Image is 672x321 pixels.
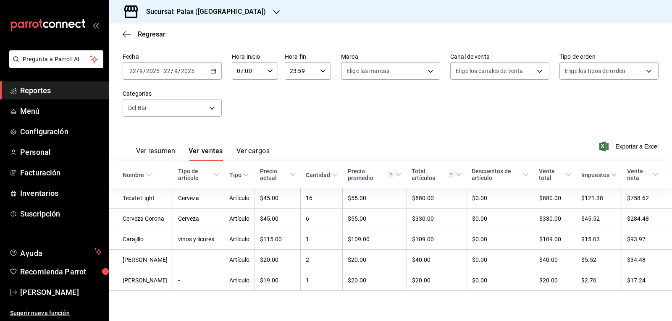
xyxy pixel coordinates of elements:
td: Carajillo [109,229,173,250]
span: Del Bar [128,104,147,112]
td: Artículo [224,270,255,291]
span: / [178,68,181,74]
td: Artículo [224,250,255,270]
label: Marca [341,54,440,60]
input: -- [163,68,171,74]
td: $20.00 [534,270,576,291]
td: 2 [301,250,343,270]
input: -- [139,68,143,74]
td: 6 [301,209,343,229]
td: $330.00 [407,209,467,229]
td: $109.00 [407,229,467,250]
td: Artículo [224,229,255,250]
td: $40.00 [534,250,576,270]
span: Menú [20,105,102,117]
button: open_drawer_menu [92,22,99,29]
span: Elige los tipos de orden [565,67,625,75]
td: $880.00 [407,188,467,209]
div: Descuentos de artículo [472,168,521,181]
div: Impuestos [581,172,609,178]
span: Descuentos de artículo [472,168,529,181]
button: Exportar a Excel [601,141,659,151]
td: $20.00 [343,270,407,291]
td: [PERSON_NAME] [109,250,173,270]
span: Regresar [138,30,165,38]
span: Reportes [20,85,102,96]
td: $109.00 [534,229,576,250]
td: Artículo [224,188,255,209]
td: Artículo [224,209,255,229]
div: Venta neta [627,168,651,181]
td: $121.38 [576,188,622,209]
td: $40.00 [407,250,467,270]
td: Cerveza [173,209,224,229]
span: Personal [20,146,102,158]
label: Categorías [123,91,222,97]
td: $115.00 [255,229,301,250]
div: Tipo de artículo [178,168,212,181]
span: Configuración [20,126,102,137]
label: Canal de venta [450,54,549,60]
button: Ver ventas [189,147,223,161]
span: Total artículos [412,168,462,181]
span: Tipo [229,172,249,178]
span: Inventarios [20,188,102,199]
div: Precio actual [260,168,288,181]
td: 1 [301,229,343,250]
td: Cerveza Corona [109,209,173,229]
div: Nombre [123,172,144,178]
span: [PERSON_NAME] [20,287,102,298]
span: / [143,68,146,74]
span: Suscripción [20,208,102,219]
div: Total artículos [412,168,454,181]
input: -- [129,68,136,74]
span: Precio promedio [348,168,402,181]
button: Ver cargos [236,147,270,161]
span: / [136,68,139,74]
td: $109.00 [343,229,407,250]
td: $45.00 [255,209,301,229]
span: Nombre [123,172,152,178]
span: Sugerir nueva función [10,309,102,318]
td: $20.00 [407,270,467,291]
td: $330.00 [534,209,576,229]
span: Recomienda Parrot [20,266,102,277]
span: Pregunta a Parrot AI [23,55,90,64]
h3: Sucursal: Palax ([GEOGRAPHIC_DATA]) [139,7,266,17]
td: vinos y licores [173,229,224,250]
td: $20.00 [255,250,301,270]
a: Pregunta a Parrot AI [6,61,103,70]
label: Tipo de orden [559,54,659,60]
td: $55.00 [343,209,407,229]
td: $0.00 [467,270,534,291]
button: Pregunta a Parrot AI [9,50,103,68]
span: Venta neta [627,168,659,181]
td: $0.00 [467,209,534,229]
label: Fecha [123,54,222,60]
td: $19.00 [255,270,301,291]
svg: El total artículos considera cambios de precios en los artículos así como costos adicionales por ... [448,172,454,178]
input: ---- [181,68,195,74]
span: Cantidad [306,172,338,178]
td: $45.00 [255,188,301,209]
td: - [173,250,224,270]
div: Venta total [539,168,563,181]
td: Tecate Light [109,188,173,209]
div: Tipo [229,172,241,178]
label: Hora inicio [232,54,278,60]
span: Ayuda [20,247,91,257]
td: $20.00 [343,250,407,270]
button: Regresar [123,30,165,38]
span: Precio actual [260,168,296,181]
td: $0.00 [467,188,534,209]
td: Cerveza [173,188,224,209]
td: $0.00 [467,229,534,250]
td: [PERSON_NAME] [109,270,173,291]
button: Ver resumen [136,147,175,161]
td: 1 [301,270,343,291]
td: $55.00 [343,188,407,209]
span: Venta total [539,168,571,181]
td: $880.00 [534,188,576,209]
td: - [173,270,224,291]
